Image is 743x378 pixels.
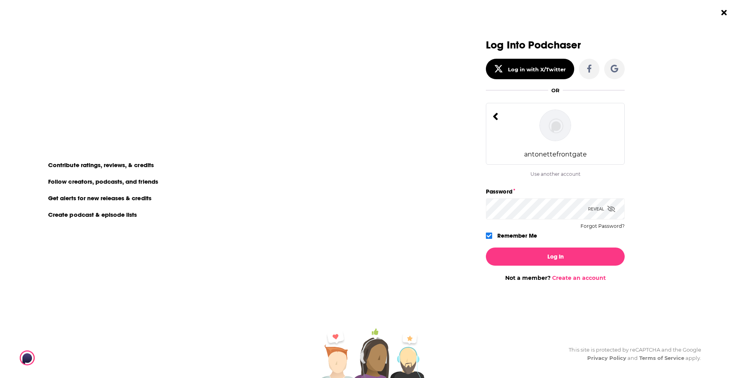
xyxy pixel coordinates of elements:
div: You need to login or register to view this page. [43,39,223,68]
li: On Podchaser you can: [43,146,201,153]
h3: Log Into Podchaser [486,39,625,51]
button: Log In [486,248,625,266]
label: Remember Me [497,231,537,241]
a: Create an account [552,274,606,281]
div: Not a member? [486,274,625,281]
button: Close Button [717,5,732,20]
li: Create podcast & episode lists [43,209,142,220]
li: Get alerts for new releases & credits [43,193,157,203]
li: Contribute ratings, reviews, & credits [43,160,159,170]
img: antonettefrontgate [540,110,571,141]
label: Password [486,186,625,197]
div: antonettefrontgate [524,151,587,158]
div: Reveal [588,198,615,220]
div: OR [551,87,560,93]
button: Forgot Password? [581,223,625,229]
a: Privacy Policy [587,355,627,361]
li: Follow creators, podcasts, and friends [43,176,164,186]
div: Use another account [486,171,625,177]
a: Terms of Service [639,355,685,361]
a: Podchaser - Follow, Share and Rate Podcasts [20,350,89,365]
div: Log in with X/Twitter [508,66,566,73]
div: This site is protected by reCAPTCHA and the Google and apply. [562,346,701,362]
img: Podchaser - Follow, Share and Rate Podcasts [20,350,95,365]
button: Log in with X/Twitter [486,59,574,79]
